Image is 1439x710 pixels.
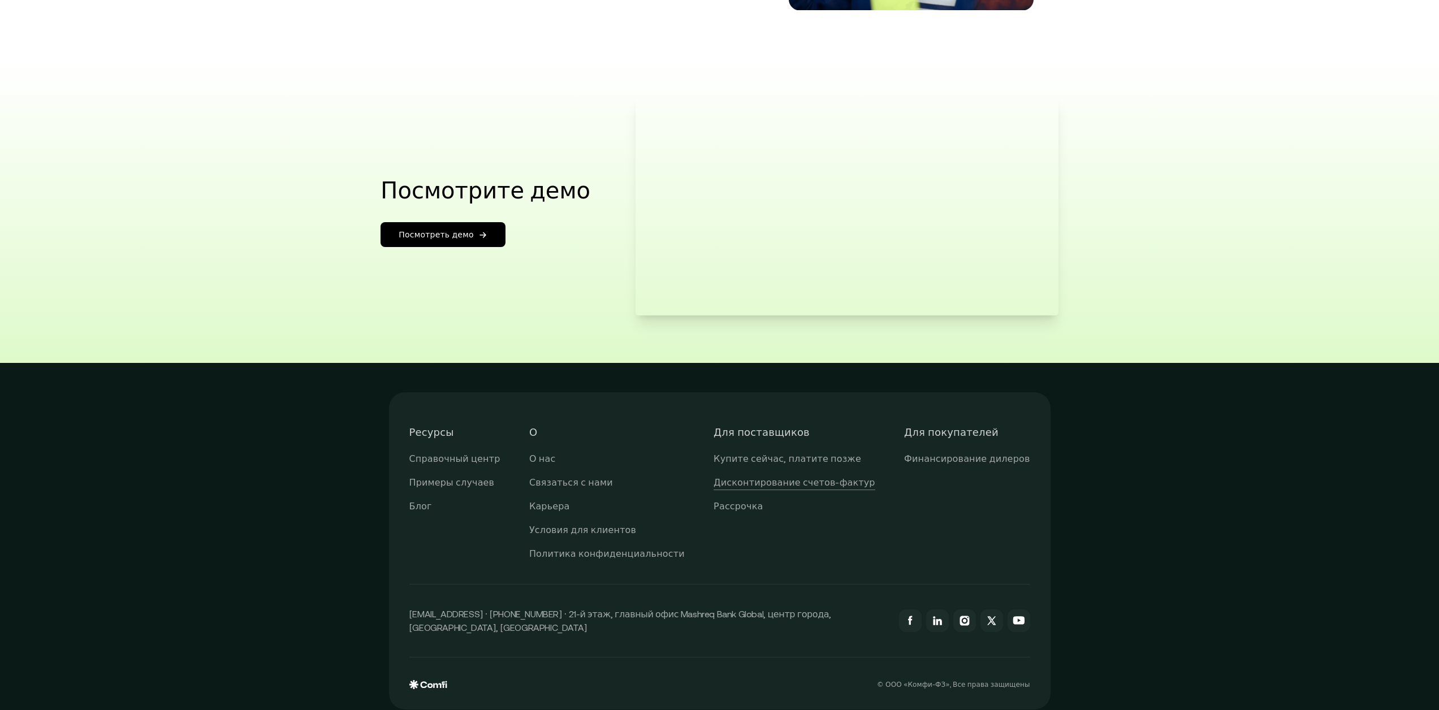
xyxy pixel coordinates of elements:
img: Стрелка [478,230,487,240]
font: Справочный центр [409,453,500,464]
a: Финансирование дилеров [904,452,1030,466]
font: Для покупателей [904,426,999,438]
font: Блог [409,501,432,511]
a: Дисконтирование счетов-фактур [714,475,875,490]
font: Ресурсы [409,426,454,438]
font: Финансирование дилеров [904,453,1030,464]
font: О [529,426,537,438]
font: О нас [529,453,555,464]
a: Посмотреть демо [381,222,505,247]
font: Посмотреть демо [399,230,473,239]
font: Для поставщиков [714,426,810,438]
iframe: Оплата в рассрочку с Comfi - видеоплеер YouTube [636,95,1058,315]
font: Купите сейчас, платите позже [714,453,861,464]
a: Справочный центр [409,452,500,466]
font: Условия для клиентов [529,525,636,535]
a: Связаться с нами [529,475,613,490]
font: Рассрочка [714,501,763,511]
a: Политика конфиденциальности [529,547,685,561]
a: Блог [409,499,432,514]
font: Карьера [529,501,570,511]
font: Дисконтирование счетов-фактур [714,477,875,487]
font: © ООО «Комфи-ФЗ», Все права защищены [877,681,1030,689]
a: О нас [529,452,555,466]
a: Условия для клиентов [529,523,636,538]
font: Примеры случаев [409,477,495,487]
a: Примеры случаев [409,475,495,490]
font: Политика конфиденциальности [529,548,685,559]
a: Купите сейчас, платите позже [714,452,861,466]
img: логотип comfi [409,680,447,689]
font: [EMAIL_ADDRESS] · [PHONE_NUMBER] · 21-й этаж, главный офис Mashreq Bank Global, центр города, [GE... [409,609,831,633]
a: Карьера [529,499,570,514]
a: Рассрочка [714,499,763,514]
font: Посмотрите демо [381,177,590,203]
font: Связаться с нами [529,477,613,487]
